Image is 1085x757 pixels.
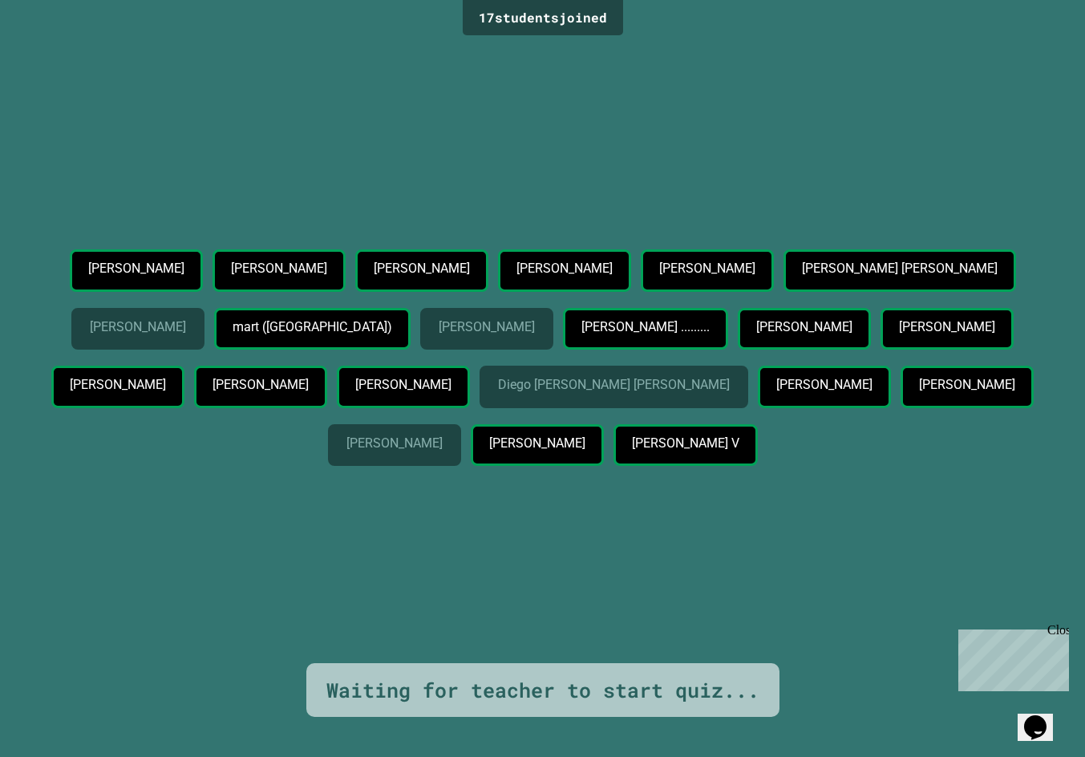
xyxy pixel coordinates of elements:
p: [PERSON_NAME] V [632,436,739,451]
p: [PERSON_NAME] [899,320,994,334]
p: [PERSON_NAME] [439,320,534,334]
p: [PERSON_NAME] [231,261,326,276]
p: [PERSON_NAME] [756,320,852,334]
p: [PERSON_NAME] [346,436,442,451]
p: [PERSON_NAME] [489,436,585,451]
p: [PERSON_NAME] [PERSON_NAME] [802,261,996,276]
div: Waiting for teacher to start quiz... [326,675,759,706]
p: [PERSON_NAME] ......... [581,320,708,334]
p: [PERSON_NAME] [374,261,469,276]
p: [PERSON_NAME] [213,378,308,392]
p: [PERSON_NAME] [516,261,612,276]
p: [PERSON_NAME] [90,320,185,334]
p: [PERSON_NAME] [70,378,165,392]
p: mart ([GEOGRAPHIC_DATA]) [233,320,391,334]
p: [PERSON_NAME] [659,261,755,276]
p: [PERSON_NAME] [919,378,1014,392]
iframe: chat widget [1018,693,1069,741]
p: [PERSON_NAME] [88,261,184,276]
p: [PERSON_NAME] [776,378,872,392]
div: Chat with us now!Close [6,6,111,102]
p: Diego [PERSON_NAME] [PERSON_NAME] [498,378,727,392]
p: [PERSON_NAME] [355,378,451,392]
iframe: chat widget [952,623,1069,691]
